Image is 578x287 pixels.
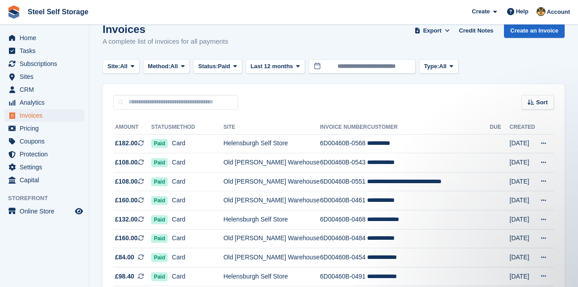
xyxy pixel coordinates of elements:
[223,120,320,135] th: Site
[20,122,73,135] span: Pricing
[439,62,447,71] span: All
[107,62,120,71] span: Site:
[320,210,367,230] td: 6D00460B-0468
[4,32,84,44] a: menu
[20,205,73,217] span: Online Store
[4,174,84,186] a: menu
[320,191,367,210] td: 6D00460B-0461
[151,272,168,281] span: Paid
[223,153,320,172] td: Old [PERSON_NAME] Warehouse
[423,26,442,35] span: Export
[115,177,138,186] span: £108.00
[115,272,134,281] span: £98.40
[4,122,84,135] a: menu
[113,120,151,135] th: Amount
[151,158,168,167] span: Paid
[320,153,367,172] td: 6D00460B-0543
[151,120,172,135] th: Status
[4,148,84,160] a: menu
[516,7,528,16] span: Help
[320,120,367,135] th: Invoice Number
[198,62,218,71] span: Status:
[115,139,138,148] span: £182.00
[537,7,545,16] img: James Steel
[4,205,84,217] a: menu
[320,172,367,191] td: 6D00460B-0551
[472,7,490,16] span: Create
[143,59,190,74] button: Method: All
[223,267,320,286] td: Helensburgh Self Store
[20,70,73,83] span: Sites
[455,23,497,38] a: Credit Notes
[151,234,168,243] span: Paid
[172,172,223,191] td: Card
[151,196,168,205] span: Paid
[103,59,140,74] button: Site: All
[320,229,367,248] td: 6D00460B-0484
[504,23,565,38] a: Create an Invoice
[7,5,21,19] img: stora-icon-8386f47178a22dfd0bd8f6a31ec36ba5ce8667c1dd55bd0f319d3a0aa187defe.svg
[151,177,168,186] span: Paid
[115,234,138,243] span: £160.00
[20,135,73,148] span: Coupons
[223,172,320,191] td: Old [PERSON_NAME] Warehouse
[8,194,89,203] span: Storefront
[510,248,535,267] td: [DATE]
[120,62,128,71] span: All
[20,148,73,160] span: Protection
[4,83,84,96] a: menu
[251,62,293,71] span: Last 12 months
[20,83,73,96] span: CRM
[115,215,138,224] span: £132.00
[367,120,490,135] th: Customer
[320,134,367,153] td: 6D00460B-0568
[223,134,320,153] td: Helensburgh Self Store
[20,109,73,122] span: Invoices
[4,96,84,109] a: menu
[223,229,320,248] td: Old [PERSON_NAME] Warehouse
[20,57,73,70] span: Subscriptions
[172,134,223,153] td: Card
[4,70,84,83] a: menu
[151,253,168,262] span: Paid
[547,8,570,16] span: Account
[172,210,223,230] td: Card
[4,45,84,57] a: menu
[320,248,367,267] td: 6D00460B-0454
[419,59,458,74] button: Type: All
[20,161,73,173] span: Settings
[172,248,223,267] td: Card
[170,62,178,71] span: All
[172,191,223,210] td: Card
[115,158,138,167] span: £108.00
[115,196,138,205] span: £160.00
[151,139,168,148] span: Paid
[223,248,320,267] td: Old [PERSON_NAME] Warehouse
[4,109,84,122] a: menu
[103,23,228,35] h1: Invoices
[490,120,509,135] th: Due
[115,253,134,262] span: £84.00
[4,135,84,148] a: menu
[20,45,73,57] span: Tasks
[20,96,73,109] span: Analytics
[103,37,228,47] p: A complete list of invoices for all payments
[172,120,223,135] th: Method
[4,161,84,173] a: menu
[510,153,535,172] td: [DATE]
[413,23,452,38] button: Export
[223,210,320,230] td: Helensburgh Self Store
[172,267,223,286] td: Card
[193,59,242,74] button: Status: Paid
[510,191,535,210] td: [DATE]
[172,153,223,172] td: Card
[536,98,548,107] span: Sort
[510,229,535,248] td: [DATE]
[510,210,535,230] td: [DATE]
[74,206,84,217] a: Preview store
[148,62,171,71] span: Method:
[320,267,367,286] td: 6D00460B-0491
[4,57,84,70] a: menu
[218,62,230,71] span: Paid
[20,174,73,186] span: Capital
